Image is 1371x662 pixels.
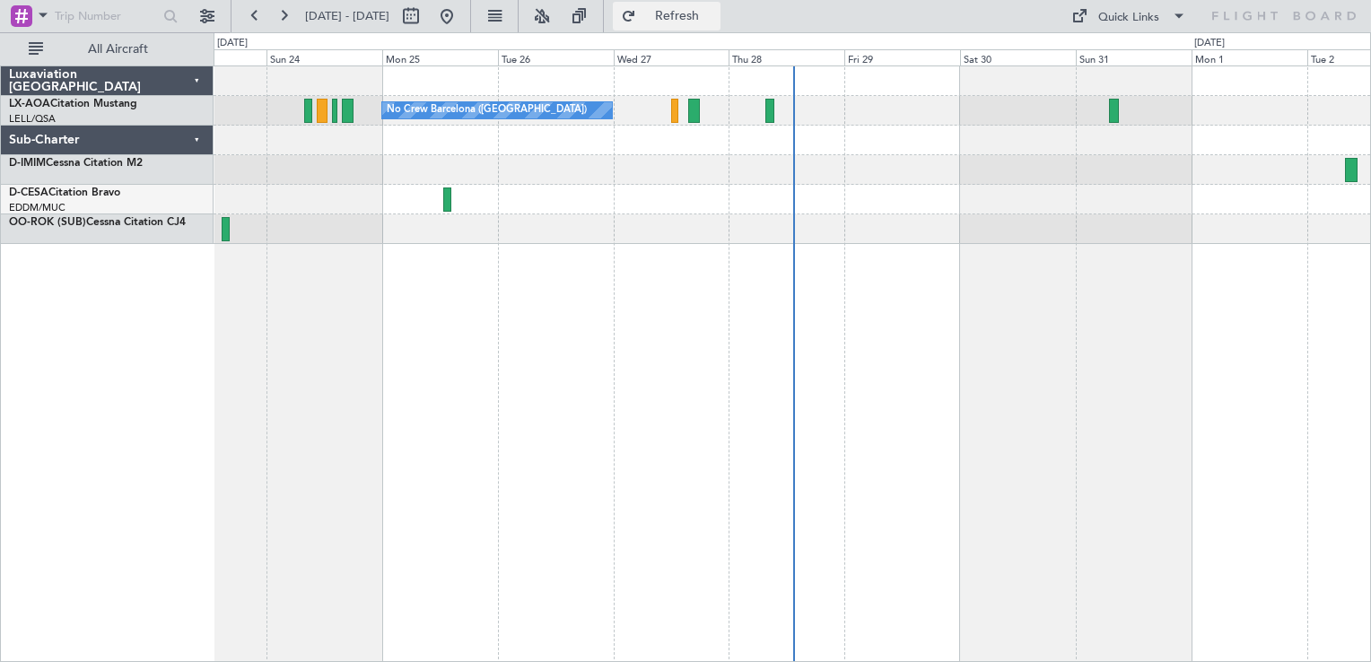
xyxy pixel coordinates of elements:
div: Fri 29 [844,49,960,65]
div: Mon 1 [1192,49,1307,65]
span: LX-AOA [9,99,50,109]
a: D-CESACitation Bravo [9,187,120,198]
button: All Aircraft [20,35,195,64]
div: No Crew Barcelona ([GEOGRAPHIC_DATA]) [387,97,587,124]
a: EDDM/MUC [9,201,65,214]
div: [DATE] [217,36,248,51]
div: Mon 25 [382,49,498,65]
div: [DATE] [1194,36,1225,51]
a: LELL/QSA [9,112,56,126]
div: Thu 28 [729,49,844,65]
a: LX-AOACitation Mustang [9,99,137,109]
div: Sat 30 [960,49,1076,65]
span: [DATE] - [DATE] [305,8,389,24]
a: OO-ROK (SUB)Cessna Citation CJ4 [9,217,186,228]
button: Refresh [613,2,720,30]
button: Quick Links [1062,2,1195,30]
div: Tue 26 [498,49,614,65]
a: D-IMIMCessna Citation M2 [9,158,143,169]
div: Wed 27 [614,49,729,65]
div: Quick Links [1098,9,1159,27]
span: All Aircraft [47,43,189,56]
span: D-CESA [9,187,48,198]
div: Sun 31 [1076,49,1192,65]
span: D-IMIM [9,158,46,169]
div: Sun 24 [266,49,382,65]
span: Refresh [640,10,715,22]
span: OO-ROK (SUB) [9,217,86,228]
input: Trip Number [55,3,158,30]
